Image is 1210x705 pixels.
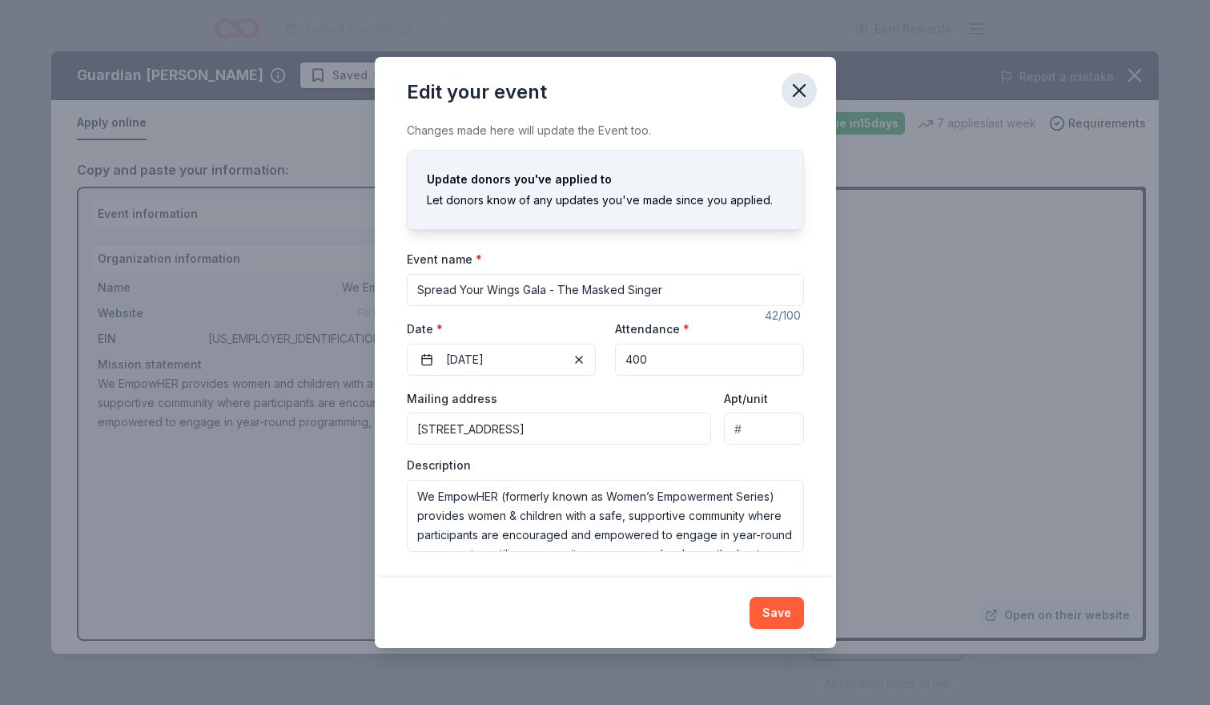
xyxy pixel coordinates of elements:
[407,252,482,268] label: Event name
[407,321,596,337] label: Date
[750,597,804,629] button: Save
[615,344,804,376] input: 20
[427,170,784,189] div: Update donors you've applied to
[724,413,803,445] input: #
[407,413,712,445] input: Enter a US address
[427,191,784,210] div: Let donors know of any updates you've made since you applied.
[765,306,804,325] div: 42 /100
[407,457,471,473] label: Description
[407,274,804,306] input: Spring Fundraiser
[724,391,768,407] label: Apt/unit
[407,480,804,552] textarea: We EmpowHER (formerly known as Women’s Empowerment Series) provides women & children with a safe,...
[407,79,547,105] div: Edit your event
[407,344,596,376] button: [DATE]
[407,391,497,407] label: Mailing address
[615,321,689,337] label: Attendance
[407,121,804,140] div: Changes made here will update the Event too.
